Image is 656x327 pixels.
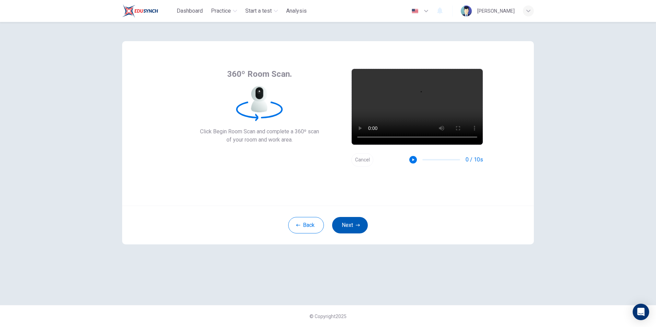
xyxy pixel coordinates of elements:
div: [PERSON_NAME] [477,7,515,15]
span: 0 / 10s [466,156,483,164]
button: Practice [208,5,240,17]
span: Click Begin Room Scan and complete a 360º scan [200,128,319,136]
span: Analysis [286,7,307,15]
button: Cancel [351,153,373,167]
button: Dashboard [174,5,206,17]
img: Profile picture [461,5,472,16]
img: en [411,9,419,14]
span: © Copyright 2025 [309,314,347,319]
button: Next [332,217,368,233]
span: Start a test [245,7,272,15]
span: 360º Room Scan. [227,69,292,80]
button: Analysis [283,5,309,17]
button: Start a test [243,5,281,17]
button: Back [288,217,324,233]
img: Train Test logo [122,4,158,18]
div: Open Intercom Messenger [633,304,649,320]
span: Practice [211,7,231,15]
span: of your room and work area. [200,136,319,144]
a: Train Test logo [122,4,174,18]
span: Dashboard [177,7,203,15]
